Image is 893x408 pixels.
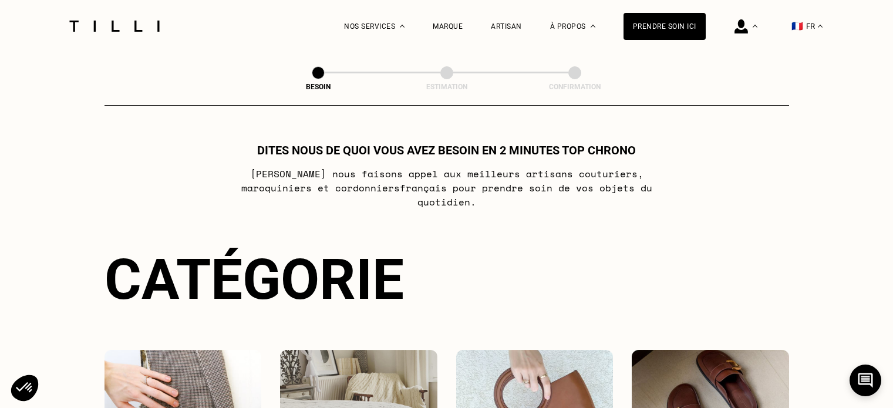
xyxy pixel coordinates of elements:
[65,21,164,32] img: Logo du service de couturière Tilli
[257,143,636,157] h1: Dites nous de quoi vous avez besoin en 2 minutes top chrono
[734,19,748,33] img: icône connexion
[491,22,522,31] a: Artisan
[388,83,506,91] div: Estimation
[105,247,789,312] div: Catégorie
[400,25,405,28] img: Menu déroulant
[433,22,463,31] a: Marque
[791,21,803,32] span: 🇫🇷
[818,25,823,28] img: menu déroulant
[516,83,633,91] div: Confirmation
[260,83,377,91] div: Besoin
[591,25,595,28] img: Menu déroulant à propos
[214,167,679,209] p: [PERSON_NAME] nous faisons appel aux meilleurs artisans couturiers , maroquiniers et cordonniers ...
[753,25,757,28] img: Menu déroulant
[624,13,706,40] a: Prendre soin ici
